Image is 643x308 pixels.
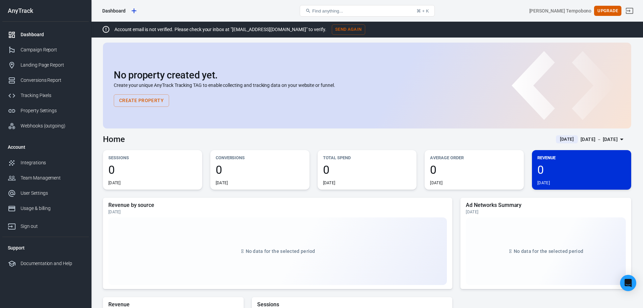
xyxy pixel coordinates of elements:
span: Find anything... [312,8,343,14]
div: [DATE] [108,209,447,215]
span: 0 [108,164,197,175]
h5: Ad Networks Summary [466,202,626,209]
span: [DATE] [557,136,577,143]
div: Documentation and Help [21,260,83,267]
div: Webhooks (outgoing) [21,122,83,129]
p: Account email is not verified. Please check your inbox at "[EMAIL_ADDRESS][DOMAIN_NAME]" to verify. [114,26,326,33]
a: Dashboard [2,27,89,42]
p: Create your unique AnyTrack Tracking TAG to enable collecting and tracking data on your website o... [114,82,620,89]
div: [DATE] [537,180,550,186]
p: Conversions [216,154,304,161]
div: User Settings [21,190,83,197]
div: [DATE] － [DATE] [581,135,618,144]
button: Create Property [114,94,169,107]
a: Team Management [2,170,89,186]
h5: Revenue [108,301,238,308]
div: Team Management [21,174,83,182]
a: Integrations [2,155,89,170]
a: Property Settings [2,103,89,118]
div: Tracking Pixels [21,92,83,99]
a: User Settings [2,186,89,201]
button: Upgrade [594,6,621,16]
div: Dashboard [21,31,83,38]
li: Account [2,139,89,155]
a: Usage & billing [2,201,89,216]
a: Tracking Pixels [2,88,89,103]
p: Revenue [537,154,626,161]
a: Create new property [128,5,140,17]
div: Property Settings [21,107,83,114]
div: Account id: 0FpT1S5U [529,7,592,15]
div: Dashboard [102,7,126,14]
button: [DATE][DATE] － [DATE] [551,134,631,145]
a: Webhooks (outgoing) [2,118,89,134]
div: AnyTrack [2,8,89,14]
div: Sign out [21,223,83,230]
span: 0 [216,164,304,175]
div: Integrations [21,159,83,166]
p: Average Order [430,154,518,161]
span: 0 [537,164,626,175]
div: Usage & billing [21,205,83,212]
a: Campaign Report [2,42,89,57]
p: Sessions [108,154,197,161]
button: Send Again [332,24,365,35]
h5: Revenue by source [108,202,447,209]
a: Sign out [2,216,89,234]
li: Support [2,240,89,256]
span: No data for the selected period [246,248,315,254]
h2: No property created yet. [114,70,620,80]
div: Conversions Report [21,77,83,84]
p: Total Spend [323,154,411,161]
div: ⌘ + K [417,8,429,14]
div: Campaign Report [21,46,83,53]
a: Conversions Report [2,73,89,88]
h5: Sessions [257,301,447,308]
span: 0 [430,164,518,175]
a: Sign out [621,3,638,19]
span: No data for the selected period [514,248,583,254]
a: Landing Page Report [2,57,89,73]
div: Landing Page Report [21,62,83,69]
button: Find anything...⌘ + K [300,5,435,17]
div: [DATE] [466,209,626,215]
h3: Home [103,135,125,144]
div: Open Intercom Messenger [620,275,636,291]
span: 0 [323,164,411,175]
